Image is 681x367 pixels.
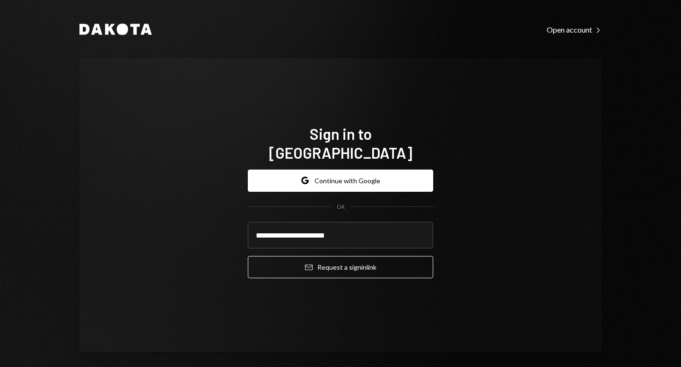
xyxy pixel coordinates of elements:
[547,24,602,34] a: Open account
[248,124,433,162] h1: Sign in to [GEOGRAPHIC_DATA]
[248,256,433,278] button: Request a signinlink
[337,203,345,211] div: OR
[248,170,433,192] button: Continue with Google
[547,25,602,34] div: Open account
